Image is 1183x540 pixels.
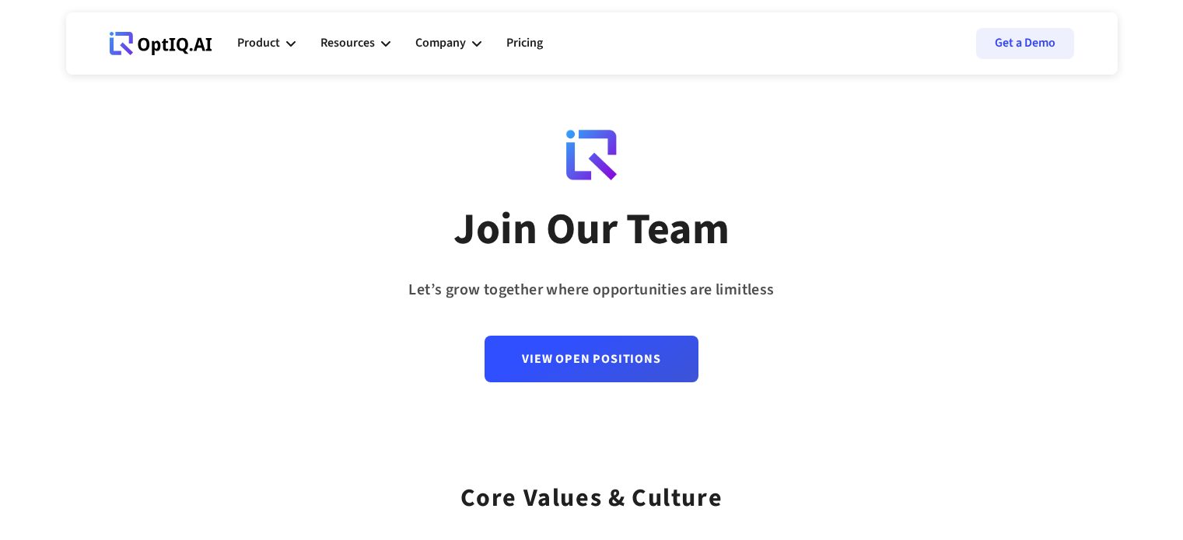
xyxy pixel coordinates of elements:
[415,33,466,54] div: Company
[110,20,212,67] a: Webflow Homepage
[320,33,375,54] div: Resources
[506,20,543,67] a: Pricing
[976,28,1074,59] a: Get a Demo
[237,20,296,67] div: Product
[320,20,390,67] div: Resources
[415,20,481,67] div: Company
[453,203,730,257] div: Join Our Team
[237,33,280,54] div: Product
[460,463,723,518] div: Core values & Culture
[485,336,698,382] a: View Open Positions
[408,276,774,305] div: Let’s grow together where opportunities are limitless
